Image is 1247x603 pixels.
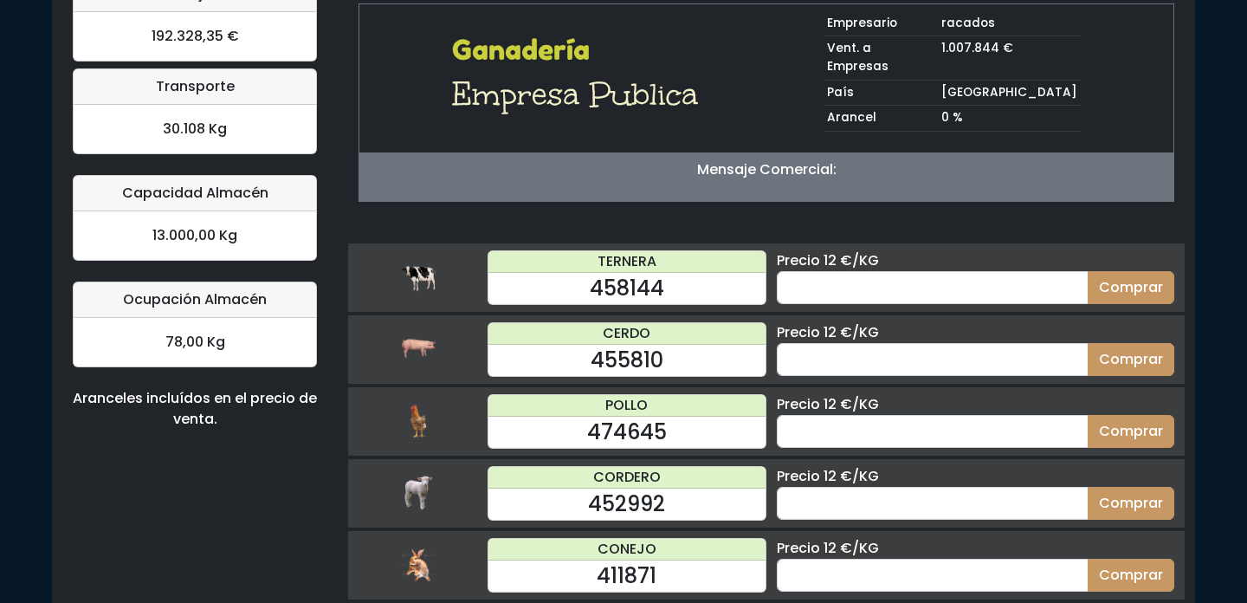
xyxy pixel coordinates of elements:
[938,80,1081,106] td: [GEOGRAPHIC_DATA]
[359,159,1173,180] p: Mensaje Comercial:
[74,12,316,61] div: 192.328,35 €
[488,539,766,561] div: CONEJO
[401,476,436,510] img: cordero.png
[74,69,316,105] div: Transporte
[1088,415,1174,448] button: Comprar
[488,251,766,273] div: TERNERA
[777,394,1174,415] div: Precio 12 €/KG
[488,489,766,520] div: 452992
[938,106,1081,132] td: 0 %
[401,332,436,366] img: cerdo.png
[938,11,1081,36] td: racados
[74,105,316,153] div: 30.108 Kg
[824,36,938,80] td: Vent. a Empresas
[1088,271,1174,304] button: Comprar
[777,322,1174,343] div: Precio 12 €/KG
[777,538,1174,559] div: Precio 12 €/KG
[777,250,1174,271] div: Precio 12 €/KG
[1088,343,1174,376] button: Comprar
[74,211,316,260] div: 13.000,00 Kg
[401,404,436,438] img: pollo.png
[73,388,317,430] div: Aranceles incluídos en el precio de venta.
[488,395,766,417] div: POLLO
[74,176,316,211] div: Capacidad Almacén
[824,11,938,36] td: Empresario
[488,561,766,592] div: 411871
[777,466,1174,487] div: Precio 12 €/KG
[824,80,938,106] td: País
[488,273,766,304] div: 458144
[938,36,1081,80] td: 1.007.844 €
[488,323,766,345] div: CERDO
[401,260,436,295] img: ternera.png
[74,282,316,318] div: Ocupación Almacén
[452,74,709,115] h1: Empresa Publica
[488,345,766,376] div: 455810
[488,417,766,448] div: 474645
[452,34,709,67] h2: Ganadería
[401,548,436,582] img: conejo.png
[488,467,766,489] div: CORDERO
[74,318,316,366] div: 78,00 Kg
[1088,487,1174,520] button: Comprar
[824,106,938,132] td: Arancel
[1088,559,1174,592] button: Comprar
